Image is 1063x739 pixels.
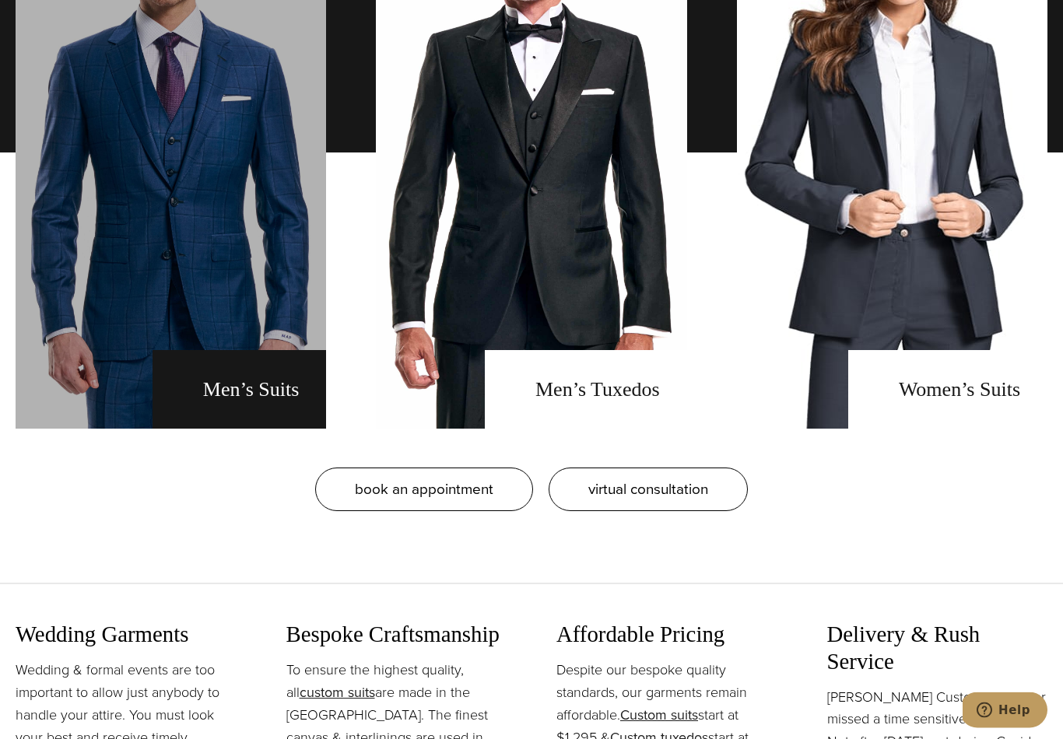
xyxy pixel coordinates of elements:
[588,478,708,501] span: virtual consultation
[16,622,237,649] h3: Wedding Garments
[355,478,493,501] span: book an appointment
[556,622,777,649] h3: Affordable Pricing
[963,692,1047,731] iframe: Opens a widget where you can chat to one of our agents
[549,468,748,512] a: virtual consultation
[620,706,698,726] a: Custom suits
[827,622,1048,675] h3: Delivery & Rush Service
[286,622,507,649] h3: Bespoke Craftsmanship
[300,683,375,703] a: custom suits
[315,468,533,512] a: book an appointment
